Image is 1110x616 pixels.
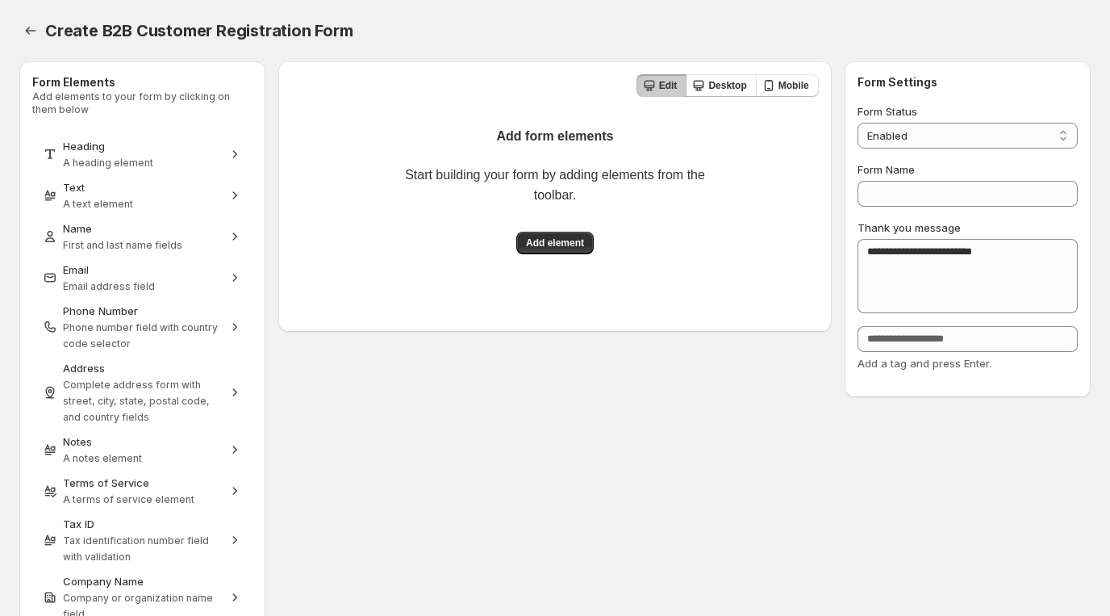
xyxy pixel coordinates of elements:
[659,79,678,92] span: Edit
[858,357,991,370] span: Add a tag and press Enter.
[858,105,917,118] span: Form Status
[63,475,222,491] div: Terms of Service
[63,239,182,251] span: First and last name fields
[778,79,809,92] span: Mobile
[63,493,194,505] span: A terms of service element
[63,280,155,292] span: Email address field
[32,74,252,90] h2: Form Elements
[394,126,716,147] p: Add form elements
[63,198,133,210] span: A text element
[686,74,756,97] button: Desktop
[756,74,819,97] button: Mobile
[63,434,222,450] div: Notes
[63,138,222,154] div: Heading
[63,220,222,237] div: Name
[526,237,584,249] span: Add element
[394,165,716,206] p: Start building your form by adding elements from the toolbar.
[63,516,222,532] div: Tax ID
[63,452,142,464] span: A notes element
[63,379,210,423] span: Complete address form with street, city, state, postal code, and country fields
[45,21,353,40] span: Create B2B Customer Registration Form
[63,321,218,350] span: Phone number field with country code selector
[63,179,222,195] div: Text
[636,74,687,97] button: Edit
[858,74,1078,90] h2: Form Settings
[708,79,746,92] span: Desktop
[63,157,153,169] span: A heading element
[516,232,594,254] button: Add element
[858,163,915,176] span: Form Name
[63,534,209,563] span: Tax identification number field with validation
[32,90,252,116] p: Add elements to your form by clicking on them below
[63,262,222,278] div: Email
[63,573,222,589] div: Company Name
[63,303,222,319] div: Phone Number
[858,221,961,234] span: Thank you message
[63,360,222,376] div: Address
[19,19,42,42] button: Back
